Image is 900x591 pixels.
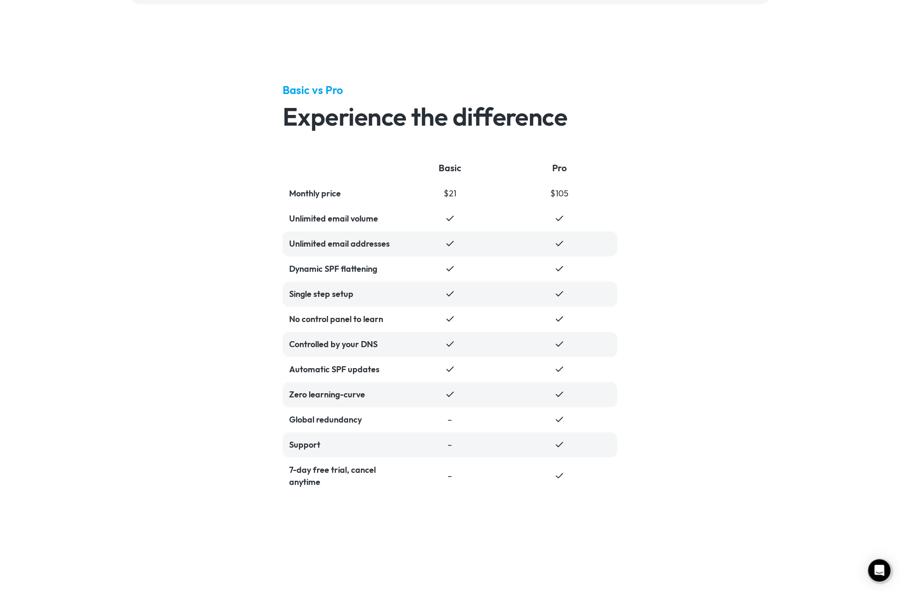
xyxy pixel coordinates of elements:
div: $21 [444,188,456,200]
div: – [448,439,453,451]
div: Zero learning-curve [289,389,392,401]
h2: Experience the difference [283,104,617,129]
div: No control panel to learn [289,313,392,325]
h5: Basic vs Pro [283,82,617,97]
div: Automatic SPF updates [289,363,392,376]
div: – [448,470,453,482]
div: 7-day free trial, cancel anytime [289,464,392,488]
div: Dynamic SPF flattening [289,263,392,275]
div: Unlimited email volume [289,213,392,225]
div: Monthly price [289,188,392,200]
div: Open Intercom Messenger [868,559,891,582]
h6: Pro [552,161,567,175]
div: Support [289,439,392,451]
div: – [448,414,453,426]
div: Unlimited email addresses [289,238,392,250]
h6: Basic [439,161,461,175]
div: Controlled by your DNS [289,338,392,350]
div: $105 [550,188,568,200]
div: Global redundancy [289,414,392,426]
div: Single step setup [289,288,392,300]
